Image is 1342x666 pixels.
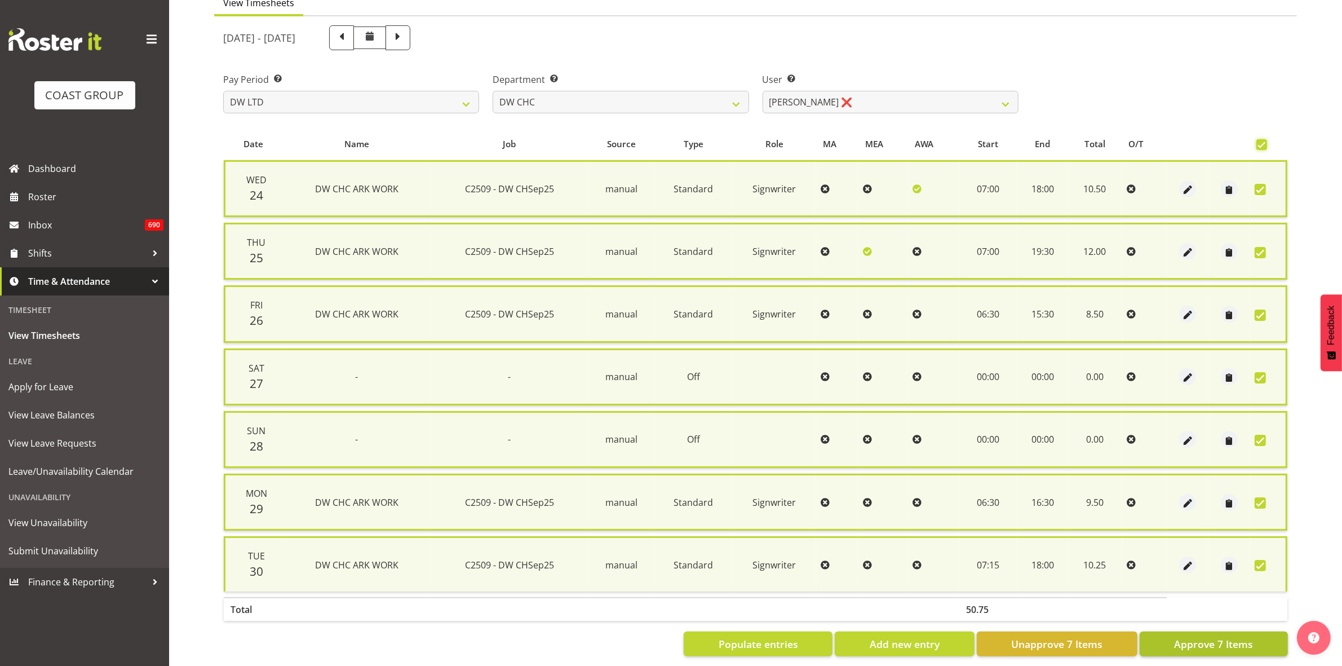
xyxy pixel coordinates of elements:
label: Department [493,73,748,86]
span: Leave/Unavailability Calendar [8,463,161,480]
th: Total [224,597,282,621]
img: help-xxl-2.png [1308,632,1319,643]
span: 24 [250,187,263,203]
span: Mon [246,487,267,500]
span: O/T [1128,138,1144,151]
span: DW CHC ARK WORK [315,559,398,571]
span: Signwriter [752,496,796,509]
img: Rosterit website logo [8,28,101,51]
td: Standard [654,536,732,592]
span: Apply for Leave [8,378,161,395]
span: Job [503,138,516,151]
span: DW CHC ARK WORK [315,183,398,195]
td: 15:30 [1017,285,1068,342]
td: 19:30 [1017,223,1068,280]
h5: [DATE] - [DATE] [223,32,295,44]
td: 00:00 [1017,411,1068,468]
span: - [508,433,511,446]
span: - [355,371,358,383]
span: 29 [250,501,263,517]
span: - [508,371,511,383]
td: 07:15 [959,536,1017,592]
button: Populate entries [684,632,832,656]
div: Timesheet [3,298,166,321]
span: Sun [247,425,265,437]
span: manual [605,245,637,258]
span: manual [605,308,637,320]
button: Unapprove 7 Items [977,632,1137,656]
td: 18:00 [1017,160,1068,217]
td: 10.25 [1068,536,1122,592]
span: Fri [250,299,263,311]
span: C2509 - DW CHSep25 [465,559,554,571]
span: Thu [247,236,265,249]
span: manual [605,496,637,509]
a: Apply for Leave [3,373,166,401]
span: Signwriter [752,308,796,320]
span: Add new entry [870,637,940,651]
span: View Timesheets [8,327,161,344]
span: Signwriter [752,183,796,195]
span: Inbox [28,217,145,233]
td: 16:30 [1017,474,1068,531]
td: 06:30 [959,474,1017,531]
span: manual [605,433,637,446]
span: 27 [250,376,263,391]
td: 10.50 [1068,160,1122,217]
span: DW CHC ARK WORK [315,308,398,320]
div: Unavailability [3,486,166,509]
td: Standard [654,285,732,342]
span: View Leave Balances [8,407,161,424]
span: Signwriter [752,559,796,571]
td: 07:00 [959,223,1017,280]
span: - [355,433,358,446]
span: Feedback [1326,306,1336,345]
a: View Unavailability [3,509,166,537]
span: Source [607,138,636,151]
span: Dashboard [28,160,163,177]
span: Roster [28,188,163,205]
a: Submit Unavailability [3,537,166,565]
span: Sat [249,362,264,374]
label: User [763,73,1018,86]
span: Shifts [28,245,147,262]
span: Time & Attendance [28,273,147,290]
span: AWA [915,138,934,151]
td: 0.00 [1068,349,1122,405]
div: COAST GROUP [46,87,124,104]
span: C2509 - DW CHSep25 [465,183,554,195]
span: 30 [250,563,263,579]
span: manual [605,559,637,571]
span: Start [978,138,999,151]
span: MA [823,138,836,151]
span: End [1035,138,1050,151]
span: Approve 7 Items [1174,637,1253,651]
span: C2509 - DW CHSep25 [465,308,554,320]
span: Finance & Reporting [28,574,147,590]
span: Submit Unavailability [8,542,161,559]
td: 07:00 [959,160,1017,217]
a: View Leave Requests [3,429,166,457]
span: 26 [250,312,263,328]
div: Leave [3,350,166,373]
span: 690 [145,219,163,231]
td: 06:30 [959,285,1017,342]
span: manual [605,183,637,195]
td: 12.00 [1068,223,1122,280]
span: 28 [250,438,263,454]
td: 18:00 [1017,536,1068,592]
span: Type [684,138,703,151]
span: Date [243,138,263,151]
span: Wed [246,174,267,186]
span: Signwriter [752,245,796,258]
button: Approve 7 Items [1140,632,1288,656]
span: View Leave Requests [8,435,161,452]
td: 8.50 [1068,285,1122,342]
span: Populate entries [719,637,798,651]
button: Add new entry [835,632,974,656]
td: 0.00 [1068,411,1122,468]
span: C2509 - DW CHSep25 [465,496,554,509]
span: Total [1084,138,1105,151]
span: Name [344,138,369,151]
td: 00:00 [959,349,1017,405]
